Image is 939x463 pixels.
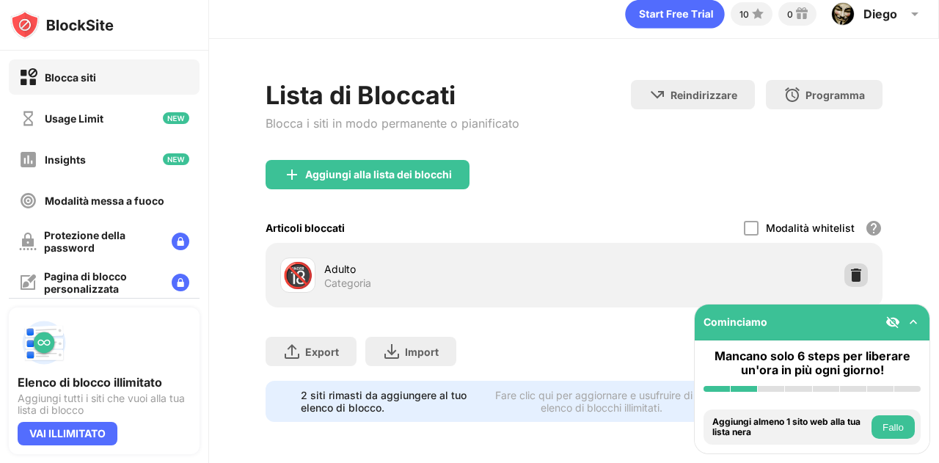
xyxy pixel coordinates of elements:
[766,222,855,234] div: Modalità whitelist
[885,315,900,329] img: eye-not-visible.svg
[19,68,37,87] img: block-on.svg
[906,315,921,329] img: omni-setup-toggle.svg
[266,116,519,131] div: Blocca i siti in modo permanente o pianificato
[45,112,103,125] div: Usage Limit
[739,9,749,20] div: 10
[787,9,793,20] div: 0
[805,89,865,101] div: Programma
[671,89,737,101] div: Reindirizzare
[18,393,191,416] div: Aggiungi tutti i siti che vuoi alla tua lista di blocco
[163,112,189,124] img: new-icon.svg
[19,233,37,250] img: password-protection-off.svg
[45,71,96,84] div: Blocca siti
[172,274,189,291] img: lock-menu.svg
[712,417,868,438] div: Aggiungi almeno 1 sito web alla tua lista nera
[19,109,37,128] img: time-usage-off.svg
[163,153,189,165] img: new-icon.svg
[18,375,191,390] div: Elenco di blocco illimitato
[831,2,855,26] img: ACg8ocLPAbFNO9bF2KiB-5D7aLMxNsJq3zjgBV3J3qEfqvUycaxHFo4=s96-c
[19,150,37,169] img: insights-off.svg
[704,316,767,328] div: Cominciamo
[282,260,313,291] div: 🔞
[863,7,897,21] div: Diego
[19,192,37,210] img: focus-off.svg
[405,346,439,358] div: Import
[18,316,70,369] img: push-block-list.svg
[19,274,37,291] img: customize-block-page-off.svg
[44,270,160,295] div: Pagina di blocco personalizzata
[45,194,164,207] div: Modalità messa a fuoco
[305,346,339,358] div: Export
[45,153,86,166] div: Insights
[704,349,921,377] div: Mancano solo 6 steps per liberare un'ora in più ogni giorno!
[266,222,345,234] div: Articoli bloccati
[305,169,452,181] div: Aggiungi alla lista dei blocchi
[172,233,189,250] img: lock-menu.svg
[485,389,719,414] div: Fare clic qui per aggiornare e usufruire di un elenco di blocchi illimitati.
[324,261,574,277] div: Adulto
[266,80,519,110] div: Lista di Bloccati
[749,5,767,23] img: points-small.svg
[872,415,915,439] button: Fallo
[10,10,114,40] img: logo-blocksite.svg
[793,5,811,23] img: reward-small.svg
[44,229,160,254] div: Protezione della password
[18,422,117,445] div: VAI ILLIMITATO
[301,389,476,414] div: 2 siti rimasti da aggiungere al tuo elenco di blocco.
[324,277,371,290] div: Categoria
